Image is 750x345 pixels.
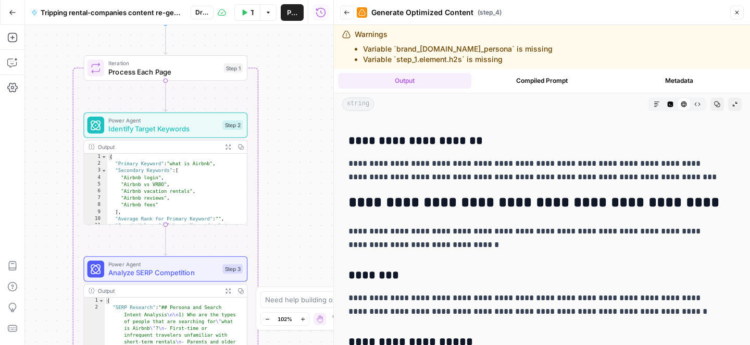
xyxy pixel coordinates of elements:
div: Output [98,287,218,295]
span: Generate Optimized Content [371,7,473,18]
button: Metadata [612,73,746,89]
div: 10 [84,216,107,223]
button: Publish [281,4,304,21]
g: Edge from step_2 to step_3 [164,225,167,255]
span: Power Agent [108,116,218,125]
button: Test Workflow [234,4,260,21]
div: 8 [84,202,107,208]
div: 9 [84,208,107,215]
li: Variable `brand_[DOMAIN_NAME]_persona` is missing [363,44,553,54]
li: Variable `step_1.element.h2s` is missing [363,54,553,65]
div: 1 [84,154,107,161]
span: Toggle code folding, rows 1 through 3 [98,298,104,304]
span: Test Workflow [251,7,254,18]
span: Draft [195,8,209,17]
g: Edge from start to step_1 [164,23,167,54]
span: Publish [287,7,297,18]
span: Toggle code folding, rows 3 through 9 [101,167,107,174]
div: Power AgentIdentify Target KeywordsStep 2Output{ "Primary Keyword":"what is Airbnb", "Secondary K... [83,113,247,225]
span: Identify Target Keywords [108,124,218,134]
span: Process Each Page [108,66,219,77]
div: Step 1 [223,63,243,72]
div: 11 [84,223,107,270]
span: Toggle code folding, rows 1 through 12 [101,154,107,161]
div: Warnings [355,29,553,65]
div: Step 2 [222,120,243,130]
div: Step 3 [222,264,243,274]
div: 7 [84,195,107,202]
button: Output [338,73,471,89]
div: 4 [84,175,107,181]
span: Power Agent [108,260,218,268]
button: Tripping rental-companies content re-generation [25,4,189,21]
div: IterationProcess Each PageStep 1 [83,55,247,81]
div: 6 [84,188,107,195]
span: Iteration [108,59,219,67]
div: 1 [84,298,105,304]
span: string [342,97,374,111]
div: 3 [84,167,107,174]
g: Edge from step_1 to step_2 [164,81,167,112]
div: 2 [84,161,107,167]
span: ( step_4 ) [478,8,502,17]
button: Compiled Prompt [476,73,609,89]
span: 102% [278,315,292,323]
div: 5 [84,181,107,188]
span: Analyze SERP Competition [108,267,218,278]
div: Output [98,143,218,151]
span: Tripping rental-companies content re-generation [41,7,182,18]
